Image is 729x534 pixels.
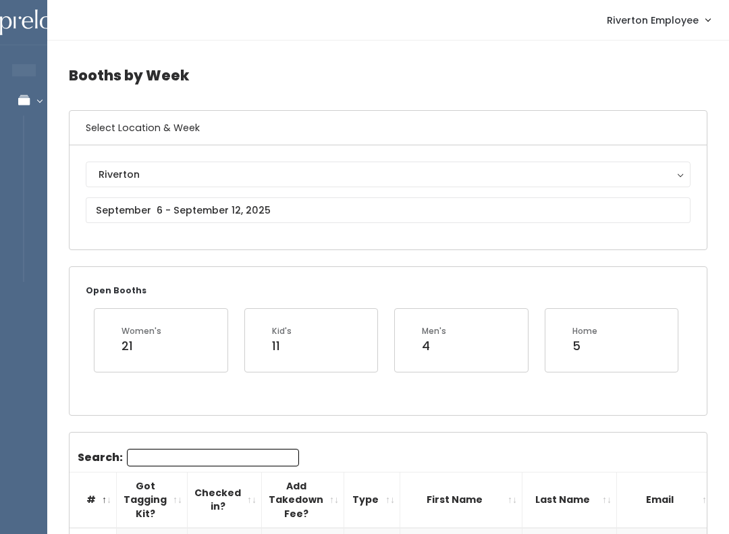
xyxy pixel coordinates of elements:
th: Checked in?: activate to sort column ascending [188,472,262,528]
button: Riverton [86,162,691,187]
div: 5 [572,337,597,355]
span: Riverton Employee [607,13,699,28]
div: Home [572,325,597,337]
div: 4 [422,337,446,355]
h4: Booths by Week [69,57,707,94]
div: 21 [122,337,161,355]
th: First Name: activate to sort column ascending [400,472,522,528]
th: Type: activate to sort column ascending [344,472,400,528]
div: Riverton [99,167,678,182]
th: Last Name: activate to sort column ascending [522,472,617,528]
div: Kid's [272,325,292,337]
div: 11 [272,337,292,355]
div: Women's [122,325,161,337]
div: Men's [422,325,446,337]
input: Search: [127,449,299,466]
input: September 6 - September 12, 2025 [86,197,691,223]
th: Email: activate to sort column ascending [617,472,717,528]
small: Open Booths [86,285,146,296]
h6: Select Location & Week [70,111,707,145]
th: Add Takedown Fee?: activate to sort column ascending [262,472,344,528]
label: Search: [78,449,299,466]
th: #: activate to sort column descending [70,472,117,528]
a: Riverton Employee [593,5,724,34]
th: Got Tagging Kit?: activate to sort column ascending [117,472,188,528]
